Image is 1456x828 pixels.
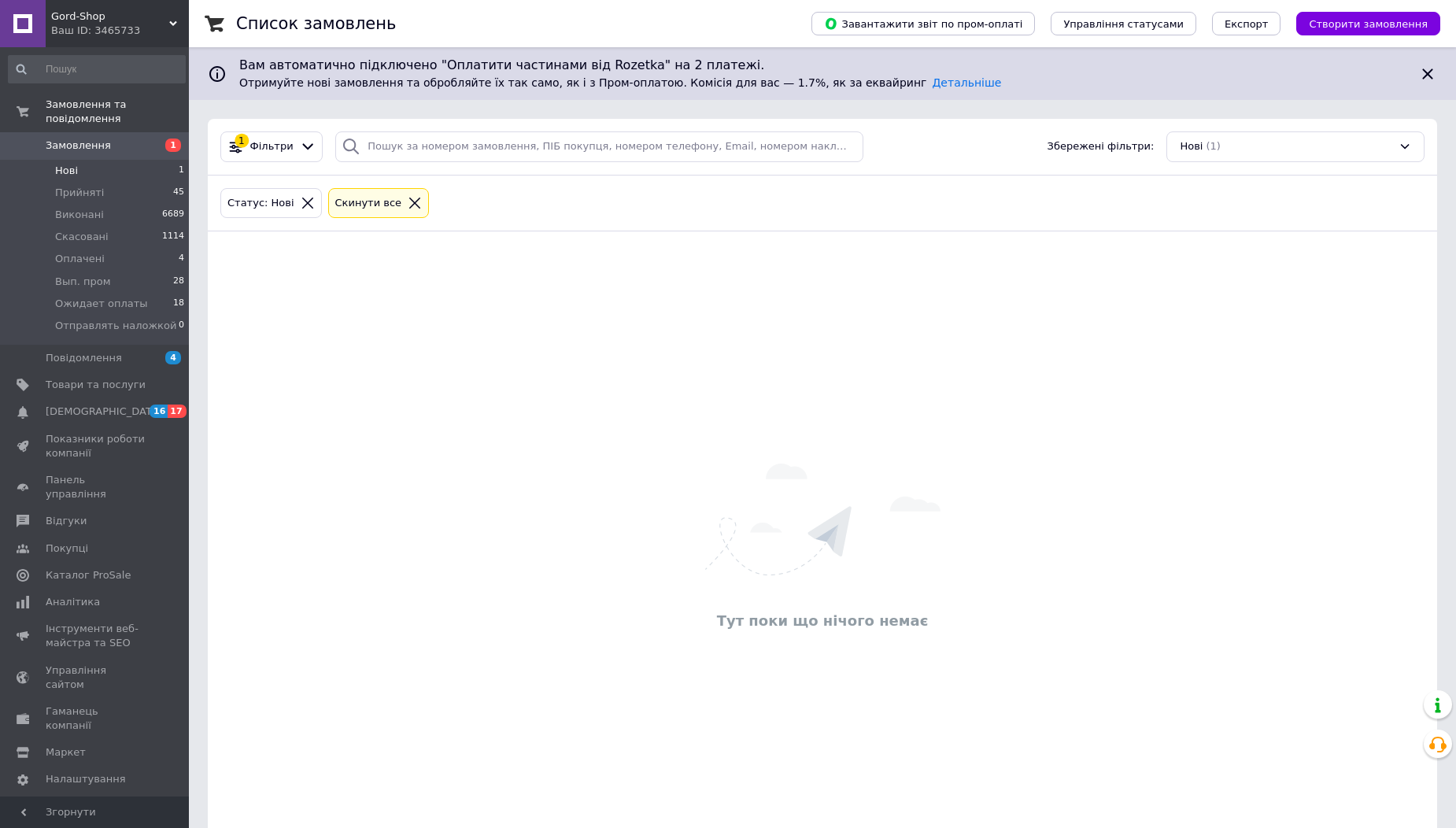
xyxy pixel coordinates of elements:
[168,405,186,418] span: 17
[811,12,1035,35] button: Завантажити звіт по пром-оплаті
[55,252,105,266] span: Оплачені
[165,139,181,152] span: 1
[173,275,184,289] span: 28
[46,139,111,153] span: Замовлення
[1212,12,1281,35] button: Експорт
[46,622,146,650] span: Інструменти веб-майстра та SEO
[173,186,184,200] span: 45
[55,164,78,178] span: Нові
[173,297,184,311] span: 18
[46,514,87,528] span: Відгуки
[55,230,109,244] span: Скасовані
[55,297,148,311] span: Ожидает оплаты
[1296,12,1440,35] button: Створити замовлення
[55,319,176,333] span: Отправлять наложкой
[150,405,168,418] span: 16
[1051,12,1196,35] button: Управління статусами
[335,131,863,162] input: Пошук за номером замовлення, ПІБ покупця, номером телефону, Email, номером накладної
[1048,139,1155,154] span: Збережені фільтри:
[216,611,1429,630] div: Тут поки що нічого немає
[46,98,189,126] span: Замовлення та повідомлення
[46,351,122,365] span: Повідомлення
[1063,18,1184,30] span: Управління статусами
[1180,139,1203,154] span: Нові
[1280,17,1440,29] a: Створити замовлення
[46,473,146,501] span: Панель управління
[1309,18,1428,30] span: Створити замовлення
[8,55,186,83] input: Пошук
[46,378,146,392] span: Товари та послуги
[239,57,1406,75] span: Вам автоматично підключено "Оплатити частинами від Rozetka" на 2 платежі.
[235,134,249,148] div: 1
[46,704,146,733] span: Гаманець компанії
[224,195,297,212] div: Статус: Нові
[162,208,184,222] span: 6689
[55,275,110,289] span: Вып. пром
[55,208,104,222] span: Виконані
[51,24,189,38] div: Ваш ID: 3465733
[179,252,184,266] span: 4
[46,595,100,609] span: Аналітика
[165,351,181,364] span: 4
[46,432,146,460] span: Показники роботи компанії
[46,664,146,692] span: Управління сайтом
[1225,18,1269,30] span: Експорт
[239,76,1001,89] span: Отримуйте нові замовлення та обробляйте їх так само, як і з Пром-оплатою. Комісія для вас — 1.7%,...
[179,164,184,178] span: 1
[332,195,405,212] div: Cкинути все
[46,542,88,556] span: Покупці
[46,405,162,419] span: [DEMOGRAPHIC_DATA]
[51,9,169,24] span: Gord-Shop
[46,772,126,786] span: Налаштування
[46,568,131,582] span: Каталог ProSale
[236,14,396,33] h1: Список замовлень
[46,745,86,760] span: Маркет
[932,76,1001,89] a: Детальніше
[824,17,1022,31] span: Завантажити звіт по пром-оплаті
[162,230,184,244] span: 1114
[250,139,294,154] span: Фільтри
[1206,140,1220,152] span: (1)
[55,186,104,200] span: Прийняті
[179,319,184,333] span: 0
